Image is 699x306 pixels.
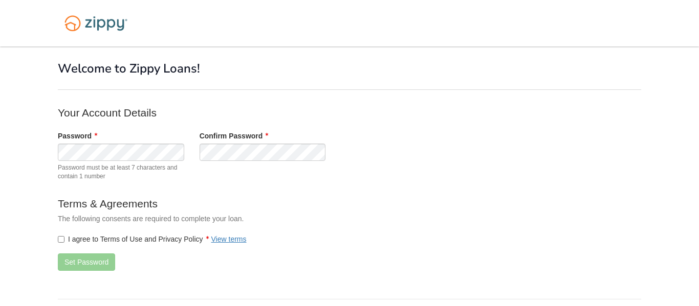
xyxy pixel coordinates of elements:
[58,131,97,141] label: Password
[58,234,247,244] label: I agree to Terms of Use and Privacy Policy
[58,10,134,36] img: Logo
[200,144,326,161] input: Verify Password
[58,214,467,224] p: The following consents are required to complete your loan.
[58,236,64,243] input: I agree to Terms of Use and Privacy PolicyView terms
[58,105,467,120] p: Your Account Details
[211,235,247,243] a: View terms
[200,131,269,141] label: Confirm Password
[58,253,115,271] button: Set Password
[58,196,467,211] p: Terms & Agreements
[58,62,641,75] h1: Welcome to Zippy Loans!
[58,163,184,181] span: Password must be at least 7 characters and contain 1 number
